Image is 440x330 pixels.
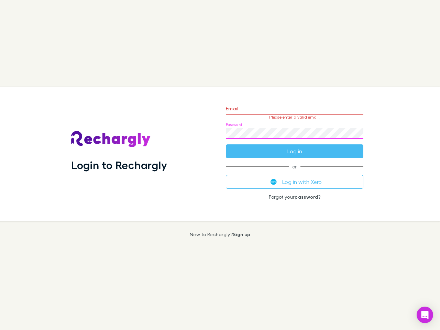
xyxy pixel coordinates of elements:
[226,122,242,127] label: Password
[226,115,363,120] p: Please enter a valid email.
[190,232,251,237] p: New to Rechargly?
[417,307,433,323] div: Open Intercom Messenger
[71,158,167,172] h1: Login to Rechargly
[226,194,363,200] p: Forgot your ?
[271,179,277,185] img: Xero's logo
[226,144,363,158] button: Log in
[295,194,318,200] a: password
[233,231,250,237] a: Sign up
[226,166,363,167] span: or
[226,175,363,189] button: Log in with Xero
[71,131,151,147] img: Rechargly's Logo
